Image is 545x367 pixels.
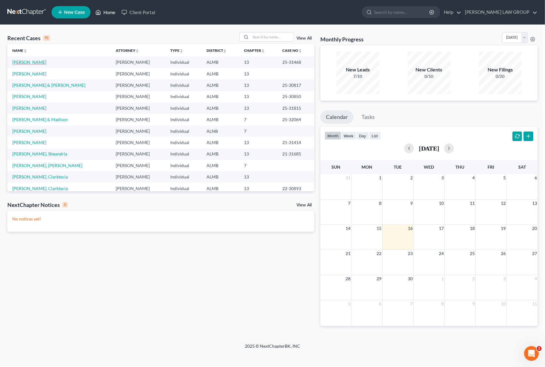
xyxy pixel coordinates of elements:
td: 7 [239,160,277,171]
td: [PERSON_NAME] [111,102,165,114]
td: ALMB [202,171,239,183]
span: 8 [441,300,444,308]
a: Districtunfold_more [207,48,227,53]
td: Individual [165,56,201,68]
a: [PERSON_NAME], [PERSON_NAME] [12,163,82,168]
div: 0 [62,202,68,208]
a: [PERSON_NAME] [12,105,46,111]
span: Mon [361,164,372,170]
span: 9 [410,200,413,207]
span: Wed [424,164,434,170]
span: 20 [531,225,538,232]
td: Individual [165,137,201,148]
td: 22-30893 [277,183,314,194]
span: 13 [531,200,538,207]
a: Attorneyunfold_more [116,48,139,53]
input: Search by name... [251,32,294,41]
td: [PERSON_NAME] [111,91,165,102]
div: 0/20 [479,73,522,79]
td: [PERSON_NAME] [111,183,165,194]
a: Case Nounfold_more [282,48,302,53]
td: 25-30817 [277,79,314,91]
span: 28 [345,275,351,282]
a: Tasks [356,110,381,124]
h2: [DATE] [419,145,439,151]
td: ALMB [202,148,239,160]
td: ALMB [202,160,239,171]
span: 24 [438,250,444,257]
span: 2 [472,275,475,282]
td: Individual [165,68,201,79]
button: list [369,132,381,140]
td: 25-31815 [277,102,314,114]
span: 18 [469,225,475,232]
span: 8 [379,200,382,207]
span: 14 [345,225,351,232]
i: unfold_more [298,49,302,53]
span: 1 [441,275,444,282]
a: Chapterunfold_more [244,48,265,53]
a: [PERSON_NAME], Clarktecia [12,174,68,179]
span: 23 [407,250,413,257]
td: 21-31685 [277,148,314,160]
a: [PERSON_NAME], Clarktecia [12,186,68,191]
div: New Filings [479,66,522,73]
td: [PERSON_NAME] [111,68,165,79]
span: 1 [379,174,382,182]
td: [PERSON_NAME] [111,79,165,91]
h3: Monthly Progress [320,36,364,43]
div: 0/10 [408,73,450,79]
td: 25-30850 [277,91,314,102]
span: 11 [531,300,538,308]
td: ALMB [202,91,239,102]
a: [PERSON_NAME], Sheandria [12,151,67,156]
input: Search by name... [374,6,430,18]
div: New Clients [408,66,450,73]
td: 13 [239,183,277,194]
td: ALMB [202,56,239,68]
span: 5 [503,174,506,182]
td: Individual [165,183,201,194]
td: ALMB [202,183,239,194]
td: ALMB [202,68,239,79]
td: 13 [239,68,277,79]
span: 3 [503,275,506,282]
td: Individual [165,114,201,125]
span: 26 [500,250,506,257]
span: 4 [472,174,475,182]
a: [PERSON_NAME] & [PERSON_NAME] [12,82,85,88]
td: 13 [239,79,277,91]
a: [PERSON_NAME] [12,94,46,99]
button: day [357,132,369,140]
a: Help [441,7,461,18]
td: [PERSON_NAME] [111,148,165,160]
span: Tue [394,164,402,170]
td: 7 [239,114,277,125]
i: unfold_more [261,49,265,53]
span: 9 [472,300,475,308]
span: 21 [345,250,351,257]
td: ALNB [202,125,239,137]
td: 13 [239,102,277,114]
span: 6 [379,300,382,308]
span: Sat [518,164,526,170]
td: Individual [165,79,201,91]
iframe: Intercom live chat [524,346,539,361]
td: [PERSON_NAME] [111,160,165,171]
td: [PERSON_NAME] [111,137,165,148]
td: 7 [239,125,277,137]
button: week [341,132,357,140]
i: unfold_more [23,49,27,53]
span: 19 [500,225,506,232]
td: Individual [165,160,201,171]
a: Typeunfold_more [170,48,183,53]
span: 4 [534,275,538,282]
span: 15 [376,225,382,232]
span: 6 [534,174,538,182]
span: 22 [376,250,382,257]
a: View All [296,36,312,40]
span: 12 [500,200,506,207]
span: 17 [438,225,444,232]
a: [PERSON_NAME] [12,140,46,145]
td: 25-32064 [277,114,314,125]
